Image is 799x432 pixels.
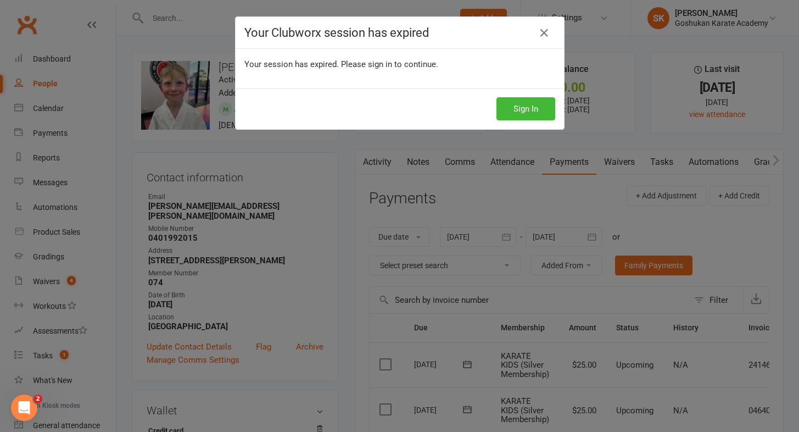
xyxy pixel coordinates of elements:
[496,97,555,120] button: Sign In
[33,395,42,403] span: 2
[244,26,555,40] h4: Your Clubworx session has expired
[535,24,553,42] a: Close
[11,395,37,421] iframe: Intercom live chat
[244,59,438,69] span: Your session has expired. Please sign in to continue.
